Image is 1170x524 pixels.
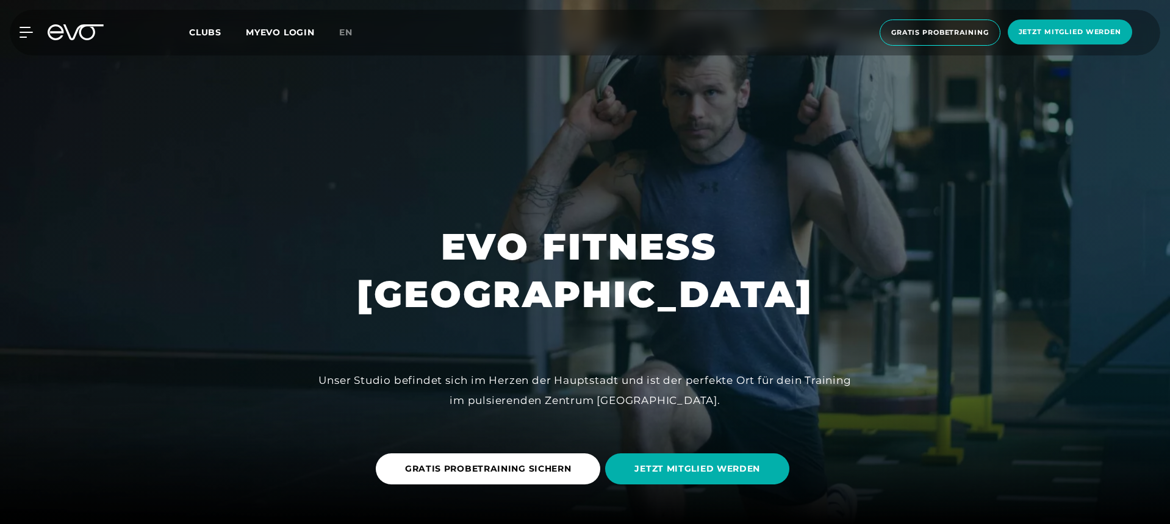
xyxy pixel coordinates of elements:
span: Jetzt Mitglied werden [1019,27,1121,37]
div: Unser Studio befindet sich im Herzen der Hauptstadt und ist der perfekte Ort für dein Training im... [310,370,860,410]
span: en [339,27,353,38]
a: Jetzt Mitglied werden [1004,19,1136,46]
span: Gratis Probetraining [891,27,989,38]
a: en [339,26,367,40]
span: JETZT MITGLIED WERDEN [634,462,760,475]
a: JETZT MITGLIED WERDEN [605,444,794,494]
span: Clubs [189,27,221,38]
h1: EVO FITNESS [GEOGRAPHIC_DATA] [357,223,813,318]
a: GRATIS PROBETRAINING SICHERN [376,444,606,494]
a: Clubs [189,26,246,38]
span: GRATIS PROBETRAINING SICHERN [405,462,572,475]
a: MYEVO LOGIN [246,27,315,38]
a: Gratis Probetraining [876,19,1004,46]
